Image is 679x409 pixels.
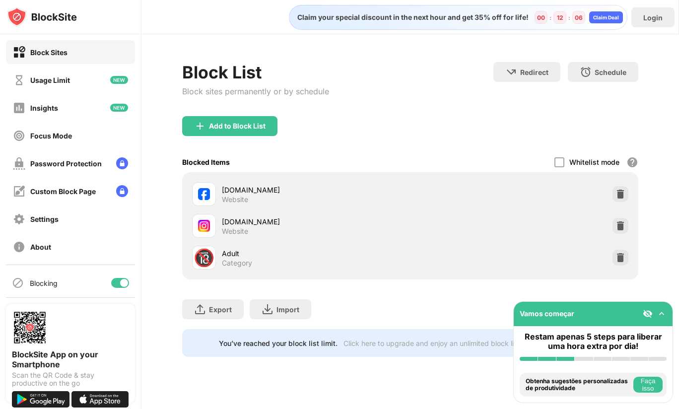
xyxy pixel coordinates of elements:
[566,12,572,23] div: :
[343,339,522,347] div: Click here to upgrade and enjoy an unlimited block list.
[643,309,653,319] img: eye-not-visible.svg
[182,158,230,166] div: Blocked Items
[30,76,70,84] div: Usage Limit
[276,305,299,314] div: Import
[71,391,129,408] img: download-on-the-app-store.svg
[116,185,128,197] img: lock-menu.svg
[198,188,210,200] img: favicons
[520,68,548,76] div: Redirect
[222,248,410,259] div: Adult
[12,371,129,387] div: Scan the QR Code & stay productive on the go
[30,159,102,168] div: Password Protection
[657,309,667,319] img: omni-setup-toggle.svg
[182,86,329,96] div: Block sites permanently or by schedule
[222,195,248,204] div: Website
[182,62,329,82] div: Block List
[575,14,583,21] div: 06
[12,310,48,345] img: options-page-qr-code.png
[13,102,25,114] img: insights-off.svg
[30,279,58,287] div: Blocking
[30,104,58,112] div: Insights
[222,259,252,268] div: Category
[520,309,574,318] div: Vamos começar
[222,185,410,195] div: [DOMAIN_NAME]
[557,14,563,21] div: 12
[110,76,128,84] img: new-icon.svg
[30,215,59,223] div: Settings
[12,277,24,289] img: blocking-icon.svg
[30,243,51,251] div: About
[30,132,72,140] div: Focus Mode
[643,13,663,22] div: Login
[547,12,553,23] div: :
[13,74,25,86] img: time-usage-off.svg
[13,185,25,198] img: customize-block-page-off.svg
[110,104,128,112] img: new-icon.svg
[633,377,663,393] button: Faça isso
[13,213,25,225] img: settings-off.svg
[219,339,338,347] div: You’ve reached your block list limit.
[595,68,626,76] div: Schedule
[209,122,266,130] div: Add to Block List
[7,7,77,27] img: logo-blocksite.svg
[291,13,529,22] div: Claim your special discount in the next hour and get 35% off for life!
[13,241,25,253] img: about-off.svg
[12,391,69,408] img: get-it-on-google-play.svg
[194,248,214,268] div: 🔞
[13,130,25,142] img: focus-off.svg
[12,349,129,369] div: BlockSite App on your Smartphone
[30,48,68,57] div: Block Sites
[30,187,96,196] div: Custom Block Page
[13,157,25,170] img: password-protection-off.svg
[526,378,631,392] div: Obtenha sugestões personalizadas de produtividade
[222,227,248,236] div: Website
[593,14,619,20] div: Claim Deal
[198,220,210,232] img: favicons
[520,332,667,351] div: Restam apenas 5 steps para liberar uma hora extra por dia!
[537,14,545,21] div: 00
[569,158,619,166] div: Whitelist mode
[13,46,25,59] img: block-on.svg
[209,305,232,314] div: Export
[116,157,128,169] img: lock-menu.svg
[222,216,410,227] div: [DOMAIN_NAME]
